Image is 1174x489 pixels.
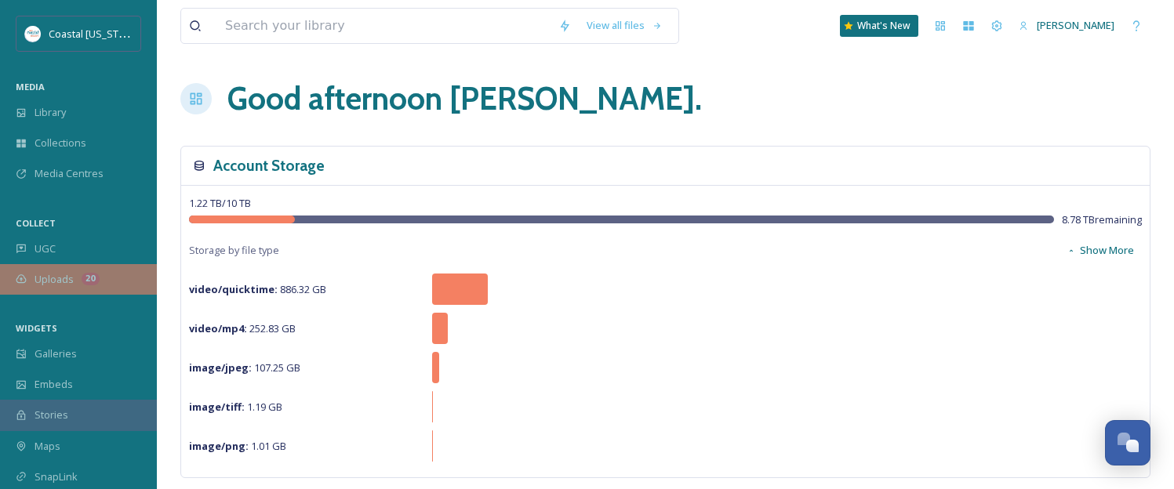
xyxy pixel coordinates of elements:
[189,321,296,335] span: 252.83 GB
[35,136,86,150] span: Collections
[189,400,282,414] span: 1.19 GB
[189,282,278,296] strong: video/quicktime :
[35,166,104,181] span: Media Centres
[189,360,252,375] strong: image/jpeg :
[35,469,78,484] span: SnapLink
[189,243,279,258] span: Storage by file type
[189,196,251,210] span: 1.22 TB / 10 TB
[189,321,247,335] strong: video/mp4 :
[189,439,249,453] strong: image/png :
[35,407,68,422] span: Stories
[35,241,56,256] span: UGC
[189,439,286,453] span: 1.01 GB
[25,26,41,42] img: download%20%281%29.jpeg
[579,10,671,41] a: View all files
[35,346,77,361] span: Galleries
[1105,420,1150,465] button: Open Chat
[1059,235,1142,266] button: Show More
[189,282,326,296] span: 886.32 GB
[227,75,702,122] h1: Good afternoon [PERSON_NAME] .
[213,154,325,177] h3: Account Storage
[16,81,45,92] span: MEDIA
[35,377,73,392] span: Embeds
[35,272,74,287] span: Uploads
[1037,18,1114,32] span: [PERSON_NAME]
[35,105,66,120] span: Library
[35,439,60,454] span: Maps
[189,400,245,414] strong: image/tiff :
[1062,212,1142,227] span: 8.78 TB remaining
[217,9,551,43] input: Search your library
[16,322,57,334] span: WIDGETS
[16,217,56,229] span: COLLECT
[49,26,139,41] span: Coastal [US_STATE]
[1011,10,1122,41] a: [PERSON_NAME]
[189,360,300,375] span: 107.25 GB
[82,273,100,285] div: 20
[840,15,918,37] a: What's New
